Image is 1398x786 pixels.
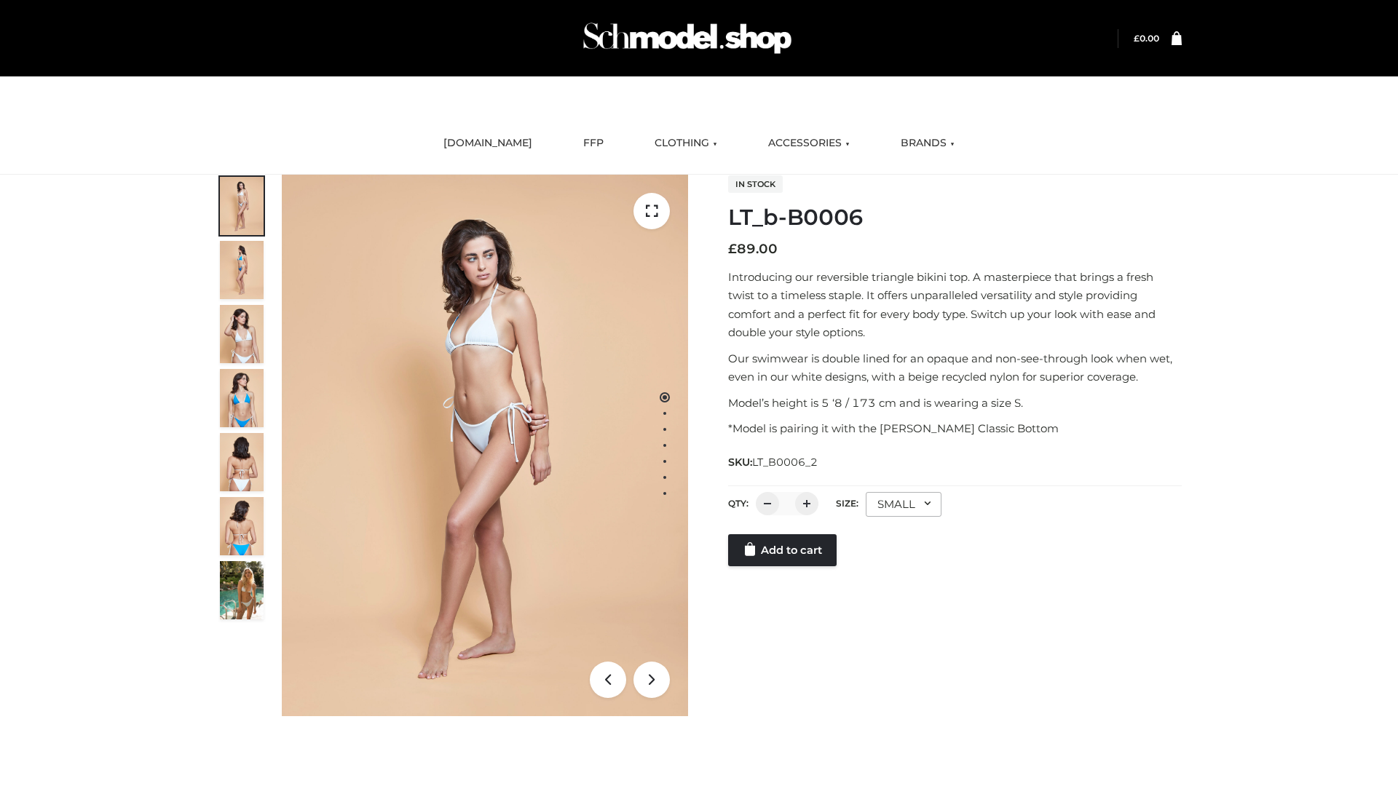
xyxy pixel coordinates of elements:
[728,419,1182,438] p: *Model is pairing it with the [PERSON_NAME] Classic Bottom
[728,241,737,257] span: £
[836,498,858,509] label: Size:
[728,205,1182,231] h1: LT_b-B0006
[220,433,264,491] img: ArielClassicBikiniTop_CloudNine_AzureSky_OW114ECO_7-scaled.jpg
[220,177,264,235] img: ArielClassicBikiniTop_CloudNine_AzureSky_OW114ECO_1-scaled.jpg
[1134,33,1140,44] span: £
[644,127,728,159] a: CLOTHING
[1134,33,1159,44] bdi: 0.00
[282,175,688,716] img: LT_b-B0006
[752,456,818,469] span: LT_B0006_2
[728,349,1182,386] p: Our swimwear is double lined for an opaque and non-see-through look when wet, even in our white d...
[220,305,264,363] img: ArielClassicBikiniTop_CloudNine_AzureSky_OW114ECO_3-scaled.jpg
[728,241,778,257] bdi: 89.00
[1134,33,1159,44] a: £0.00
[757,127,861,159] a: ACCESSORIES
[728,175,783,193] span: In stock
[220,369,264,427] img: ArielClassicBikiniTop_CloudNine_AzureSky_OW114ECO_4-scaled.jpg
[890,127,965,159] a: BRANDS
[728,268,1182,342] p: Introducing our reversible triangle bikini top. A masterpiece that brings a fresh twist to a time...
[728,498,749,509] label: QTY:
[220,561,264,619] img: Arieltop_CloudNine_AzureSky2.jpg
[220,497,264,555] img: ArielClassicBikiniTop_CloudNine_AzureSky_OW114ECO_8-scaled.jpg
[433,127,543,159] a: [DOMAIN_NAME]
[866,492,941,517] div: SMALL
[578,9,797,67] img: Schmodel Admin 964
[220,241,264,299] img: ArielClassicBikiniTop_CloudNine_AzureSky_OW114ECO_2-scaled.jpg
[572,127,615,159] a: FFP
[728,453,819,471] span: SKU:
[728,534,837,566] a: Add to cart
[728,394,1182,413] p: Model’s height is 5 ‘8 / 173 cm and is wearing a size S.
